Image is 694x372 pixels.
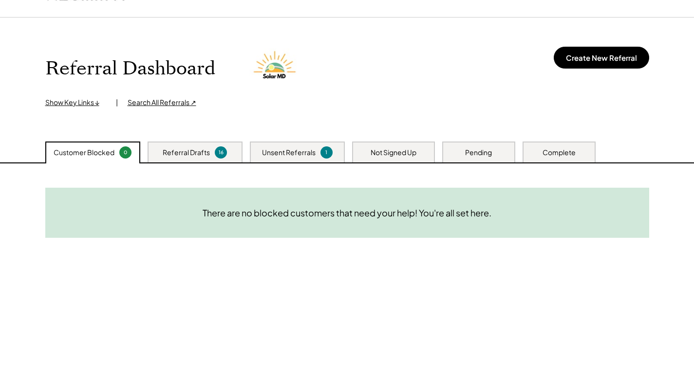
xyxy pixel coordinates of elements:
div: 1 [322,149,331,156]
div: Unsent Referrals [262,148,316,158]
div: Search All Referrals ↗ [128,98,196,107]
div: Customer Blocked [54,148,114,158]
div: Complete [543,148,576,158]
div: There are no blocked customers that need your help! You're all set here. [203,207,491,218]
div: Pending [465,148,492,158]
div: Show Key Links ↓ [45,98,106,107]
div: | [116,98,118,107]
div: Not Signed Up [371,148,416,158]
div: 16 [216,149,225,156]
button: Create New Referral [554,47,649,69]
div: Referral Drafts [163,148,210,158]
div: 0 [121,149,130,156]
img: Solar%20MD%20LOgo.png [249,42,303,95]
h1: Referral Dashboard [45,57,215,80]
